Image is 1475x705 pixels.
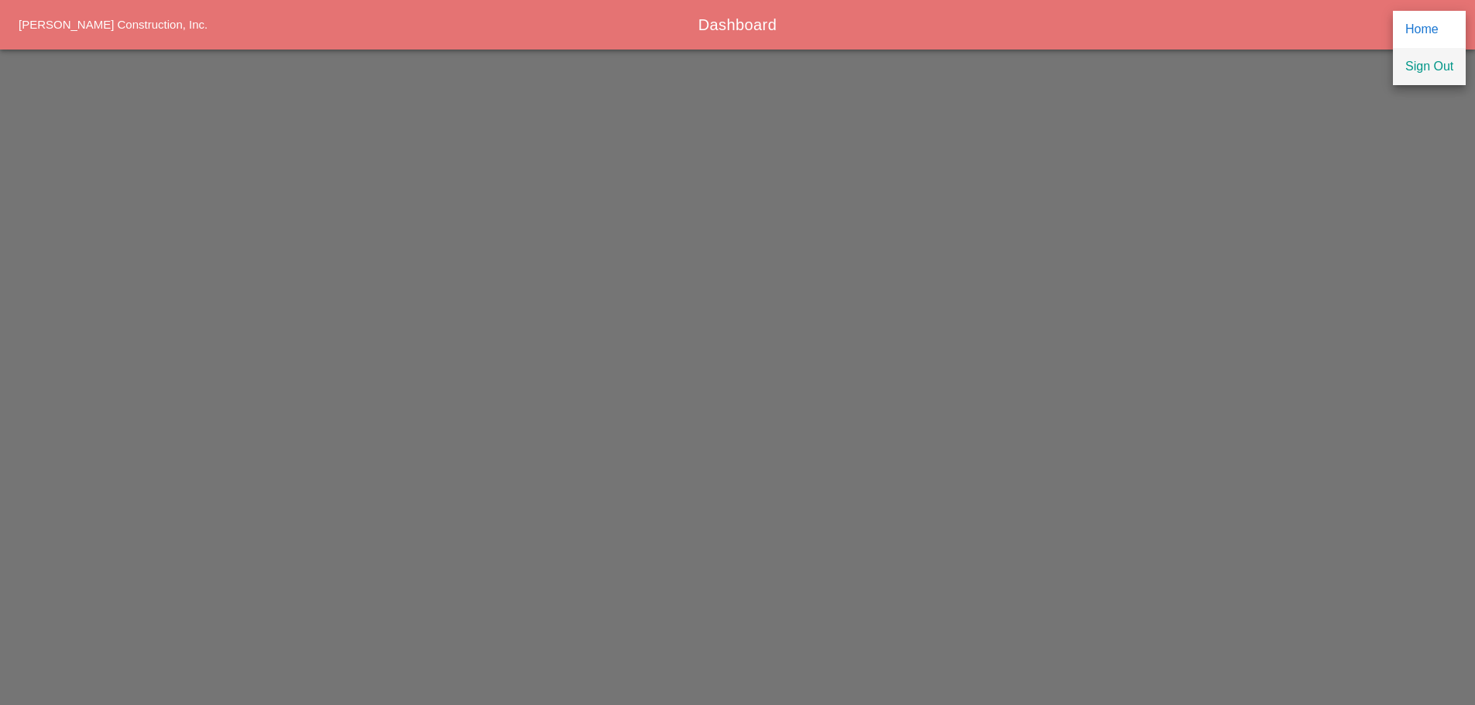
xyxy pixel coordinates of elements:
[698,16,777,33] span: Dashboard
[1405,20,1453,39] div: Home
[1405,57,1453,76] div: Sign Out
[1393,11,1466,48] a: Home
[19,18,208,31] a: [PERSON_NAME] Construction, Inc.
